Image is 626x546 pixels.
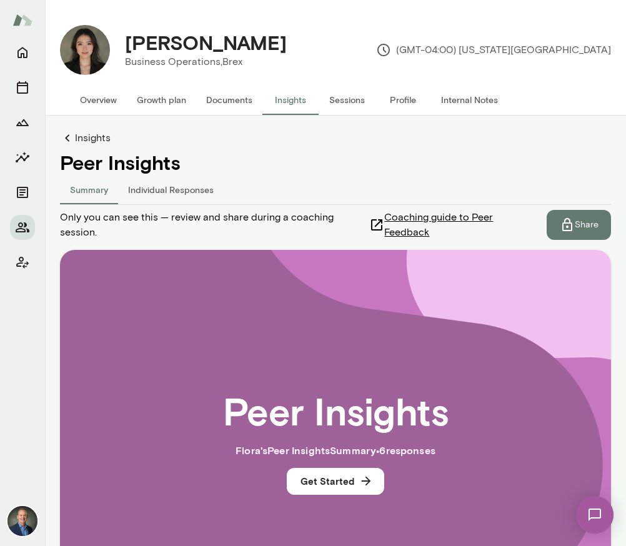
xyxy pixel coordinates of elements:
[10,40,35,65] button: Home
[127,85,196,115] button: Growth plan
[118,174,224,204] button: Individual Responses
[262,85,319,115] button: Insights
[547,210,611,240] button: Share
[10,250,35,275] button: Client app
[369,210,547,240] a: Coaching guide to Peer Feedback
[60,25,110,75] img: Flora Zhang
[7,506,37,536] img: Michael Alden
[196,85,262,115] button: Documents
[60,210,359,240] span: Only you can see this — review and share during a coaching session.
[375,85,431,115] button: Profile
[70,85,127,115] button: Overview
[10,180,35,205] button: Documents
[431,85,508,115] button: Internal Notes
[376,444,435,456] span: • 6 response s
[125,54,287,69] p: Business Operations, Brex
[236,444,376,456] span: Flora 's Peer Insights Summary
[376,42,611,57] p: (GMT-04:00) [US_STATE][GEOGRAPHIC_DATA]
[60,131,611,146] a: Insights
[319,85,375,115] button: Sessions
[384,210,532,240] span: Coaching guide to Peer Feedback
[223,388,449,433] h2: Peer Insights
[10,110,35,135] button: Growth Plan
[10,75,35,100] button: Sessions
[287,468,384,494] button: Get Started
[60,151,611,174] h4: Peer Insights
[10,215,35,240] button: Members
[10,145,35,170] button: Insights
[575,219,599,231] p: Share
[125,31,287,54] h4: [PERSON_NAME]
[60,174,611,204] div: responses-tab
[12,8,32,32] img: Mento
[60,174,118,204] button: Summary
